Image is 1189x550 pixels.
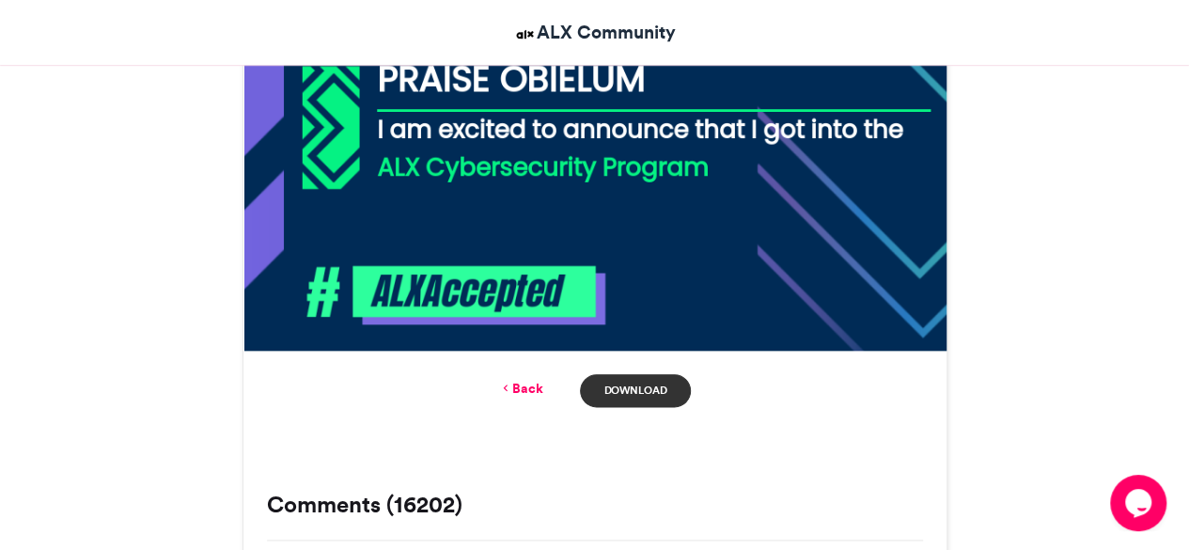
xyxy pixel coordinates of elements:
[513,19,676,46] a: ALX Community
[513,23,537,46] img: ALX Community
[1110,475,1170,531] iframe: chat widget
[267,494,923,516] h3: Comments (16202)
[580,374,690,407] a: Download
[498,379,542,399] a: Back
